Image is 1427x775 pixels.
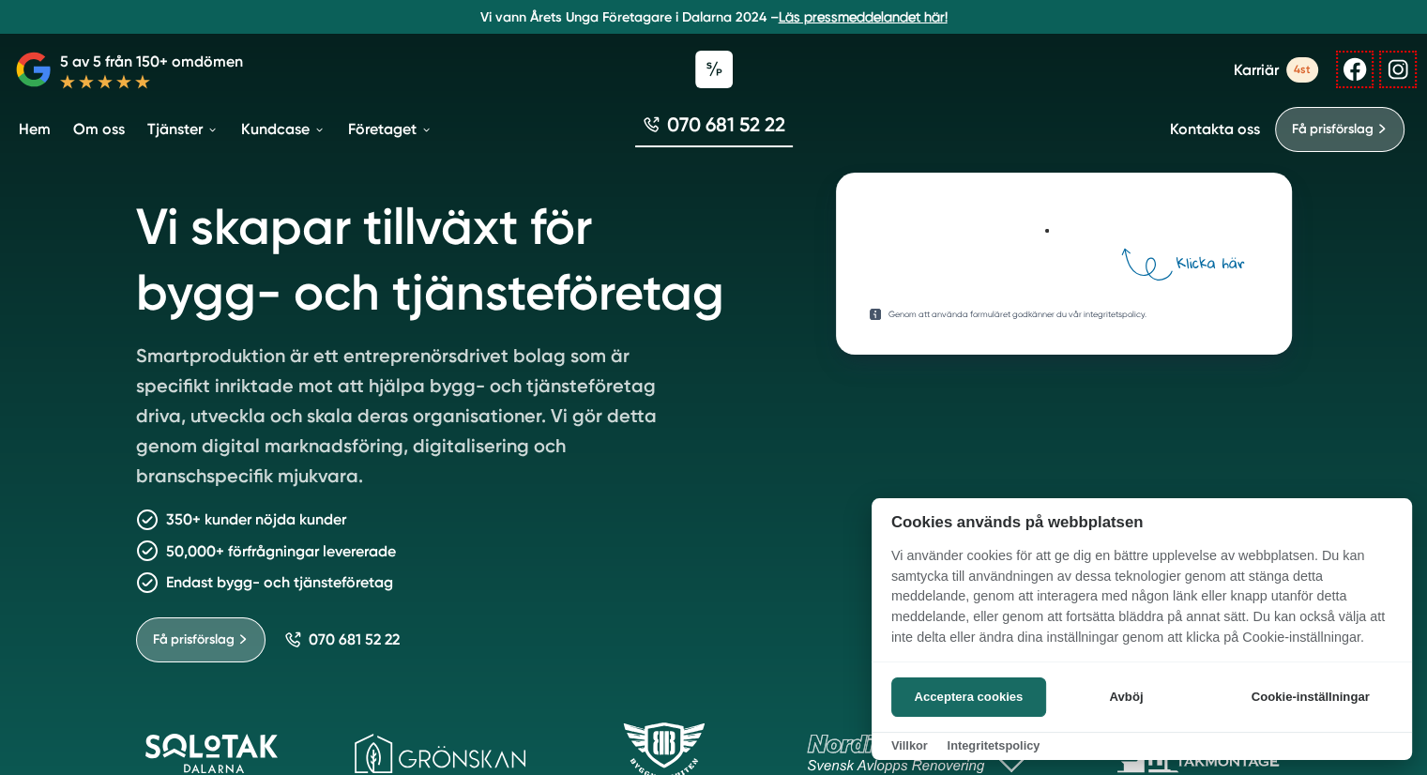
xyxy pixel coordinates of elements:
[872,546,1412,661] p: Vi använder cookies för att ge dig en bättre upplevelse av webbplatsen. Du kan samtycka till anvä...
[1228,677,1392,717] button: Cookie-inställningar
[891,677,1046,717] button: Acceptera cookies
[872,513,1412,531] h2: Cookies används på webbplatsen
[1052,677,1201,717] button: Avböj
[947,738,1040,752] a: Integritetspolicy
[891,738,928,752] a: Villkor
